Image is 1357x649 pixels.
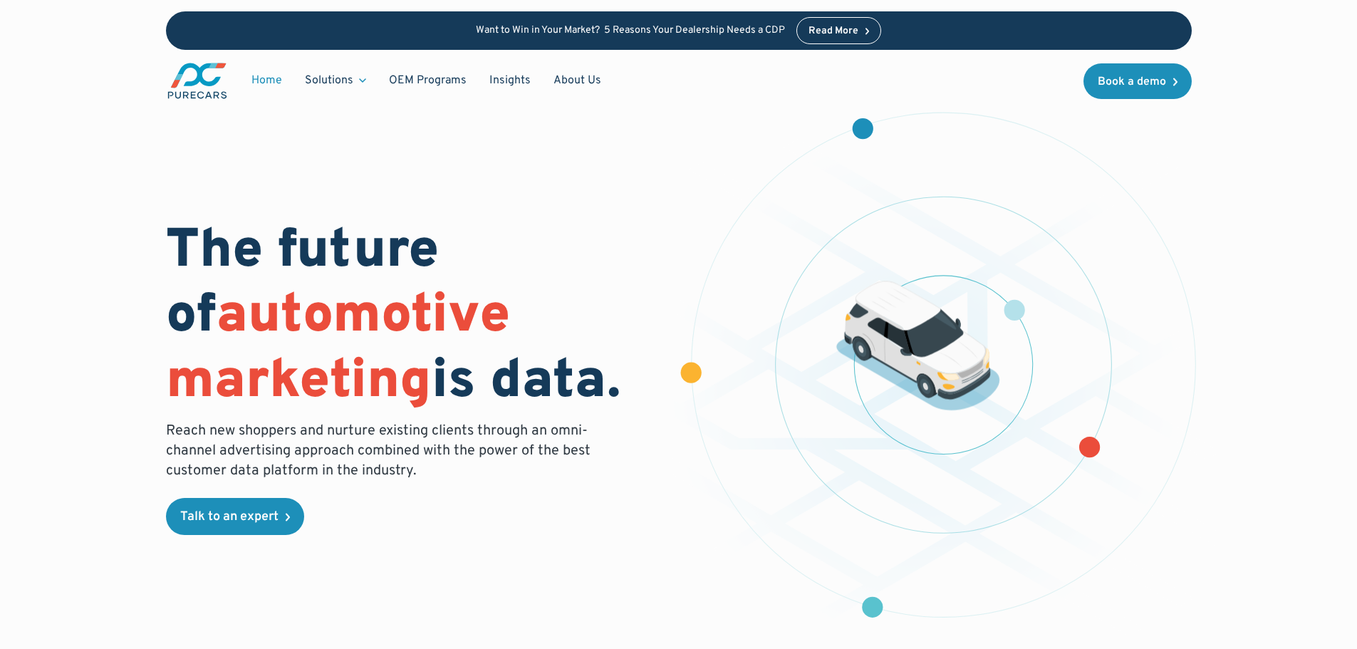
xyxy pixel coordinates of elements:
[809,26,858,36] div: Read More
[476,25,785,37] p: Want to Win in Your Market? 5 Reasons Your Dealership Needs a CDP
[1083,63,1192,99] a: Book a demo
[166,421,599,481] p: Reach new shoppers and nurture existing clients through an omni-channel advertising approach comb...
[378,67,478,94] a: OEM Programs
[166,498,304,535] a: Talk to an expert
[180,511,279,524] div: Talk to an expert
[166,61,229,100] a: main
[305,73,353,88] div: Solutions
[478,67,542,94] a: Insights
[240,67,293,94] a: Home
[166,220,662,415] h1: The future of is data.
[796,17,882,44] a: Read More
[293,67,378,94] div: Solutions
[1098,76,1166,88] div: Book a demo
[542,67,613,94] a: About Us
[836,281,999,411] img: illustration of a vehicle
[166,61,229,100] img: purecars logo
[166,283,510,416] span: automotive marketing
